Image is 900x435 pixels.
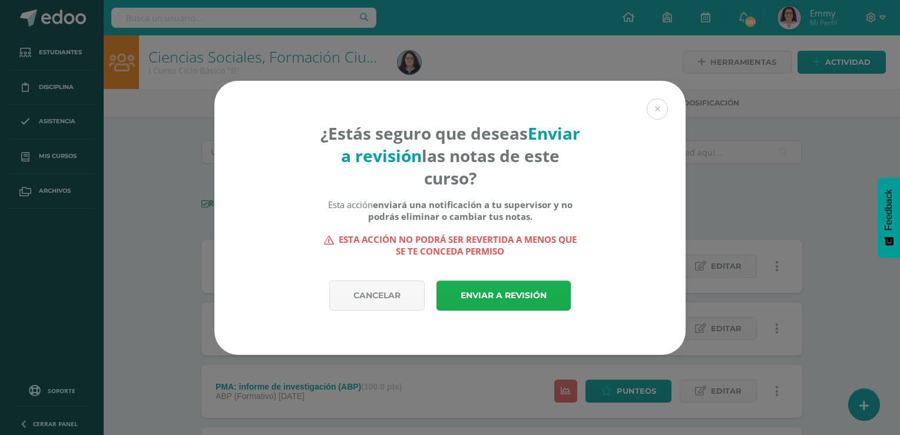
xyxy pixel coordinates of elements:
[329,281,425,311] a: Cancelar
[320,233,581,257] strong: Esta acción no podrá ser revertida a menos que se te conceda permiso
[320,122,581,189] h4: ¿Estás seguro que deseas las notas de este curso?
[884,189,894,230] span: Feedback
[436,281,571,311] a: Enviar a revisión
[341,122,580,167] strong: Enviar a revisión
[647,98,668,120] button: Close (Esc)
[878,177,900,258] button: Feedback - Mostrar encuesta
[368,199,573,222] b: enviará una notificación a tu supervisor y no podrás eliminar o cambiar tus notas.
[320,199,581,222] div: Esta acción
